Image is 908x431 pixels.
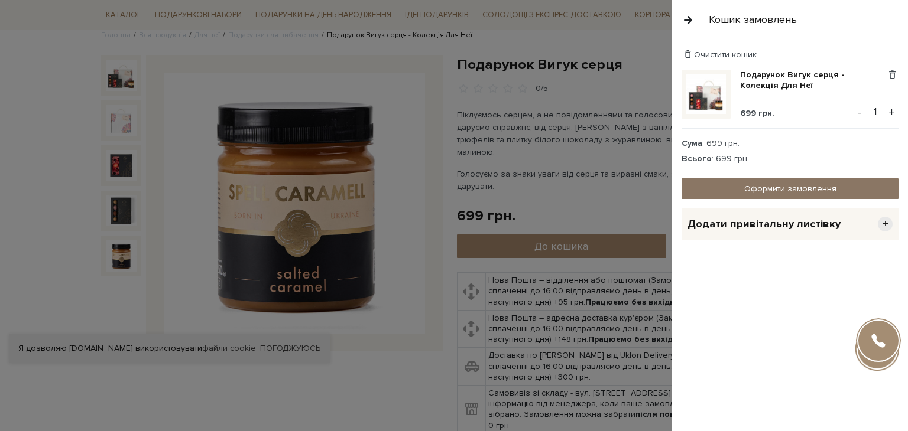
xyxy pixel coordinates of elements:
strong: Всього [682,154,712,164]
a: Оформити замовлення [682,178,899,199]
button: - [854,103,865,121]
div: Очистити кошик [682,49,899,60]
strong: Сума [682,138,702,148]
div: : 699 грн. [682,154,899,164]
img: Подарунок Вигук серця - Колекція Для Неї [686,74,726,114]
div: : 699 грн. [682,138,899,149]
span: + [878,217,893,231]
button: + [885,103,899,121]
div: Кошик замовлень [709,13,797,27]
span: 699 грн. [740,108,774,118]
span: Додати привітальну листівку [688,217,841,231]
a: Подарунок Вигук серця - Колекція Для Неї [740,70,886,91]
